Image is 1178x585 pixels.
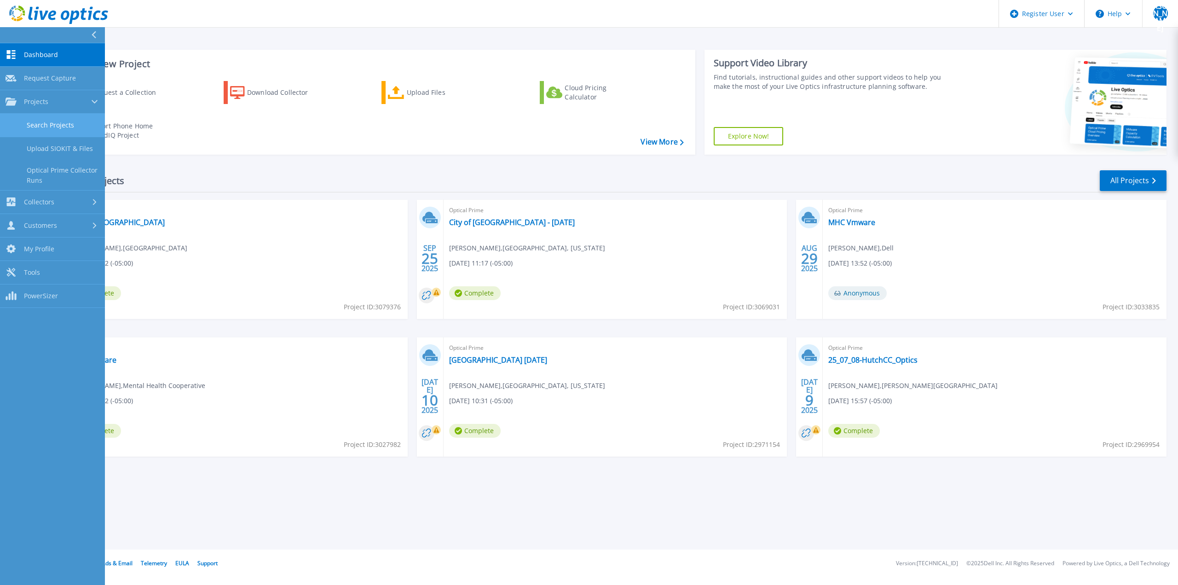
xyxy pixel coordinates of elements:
[197,559,218,567] a: Support
[65,59,683,69] h3: Start a New Project
[247,83,321,102] div: Download Collector
[24,245,54,253] span: My Profile
[449,243,605,253] span: [PERSON_NAME] , [GEOGRAPHIC_DATA], [US_STATE]
[449,218,575,227] a: City of [GEOGRAPHIC_DATA] - [DATE]
[828,381,998,391] span: [PERSON_NAME] , [PERSON_NAME][GEOGRAPHIC_DATA]
[449,355,547,365] a: [GEOGRAPHIC_DATA] [DATE]
[540,81,642,104] a: Cloud Pricing Calculator
[828,286,887,300] span: Anonymous
[828,258,892,268] span: [DATE] 13:52 (-05:00)
[24,292,58,300] span: PowerSizer
[141,559,167,567] a: Telemetry
[69,343,402,353] span: Optical Prime
[723,302,780,312] span: Project ID: 3069031
[449,396,513,406] span: [DATE] 10:31 (-05:00)
[24,98,48,106] span: Projects
[421,242,439,275] div: SEP 2025
[723,440,780,450] span: Project ID: 2971154
[1103,302,1160,312] span: Project ID: 3033835
[422,255,438,262] span: 25
[801,379,818,413] div: [DATE] 2025
[641,138,683,146] a: View More
[1100,170,1166,191] a: All Projects
[102,559,133,567] a: Ads & Email
[69,243,187,253] span: [PERSON_NAME] , [GEOGRAPHIC_DATA]
[224,81,326,104] a: Download Collector
[828,343,1161,353] span: Optical Prime
[449,286,501,300] span: Complete
[828,424,880,438] span: Complete
[421,379,439,413] div: [DATE] 2025
[422,396,438,404] span: 10
[966,561,1054,567] li: © 2025 Dell Inc. All Rights Reserved
[714,73,953,91] div: Find tutorials, instructional guides and other support videos to help you make the most of your L...
[828,205,1161,215] span: Optical Prime
[449,205,782,215] span: Optical Prime
[65,81,168,104] a: Request a Collection
[828,355,918,365] a: 25_07_08-HutchCC_Optics
[449,343,782,353] span: Optical Prime
[896,561,958,567] li: Version: [TECHNICAL_ID]
[805,396,814,404] span: 9
[24,268,40,277] span: Tools
[175,559,189,567] a: EULA
[828,396,892,406] span: [DATE] 15:57 (-05:00)
[69,218,165,227] a: WSSA-[GEOGRAPHIC_DATA]
[828,218,875,227] a: MHC Vmware
[1063,561,1170,567] li: Powered by Live Optics, a Dell Technology
[344,440,401,450] span: Project ID: 3027982
[24,198,54,206] span: Collectors
[801,242,818,275] div: AUG 2025
[69,205,402,215] span: Optical Prime
[24,221,57,230] span: Customers
[449,381,605,391] span: [PERSON_NAME] , [GEOGRAPHIC_DATA], [US_STATE]
[90,122,162,140] div: Import Phone Home CloudIQ Project
[381,81,484,104] a: Upload Files
[407,83,480,102] div: Upload Files
[24,51,58,59] span: Dashboard
[69,381,205,391] span: [PERSON_NAME] , Mental Health Cooperative
[24,74,76,82] span: Request Capture
[344,302,401,312] span: Project ID: 3079376
[565,83,638,102] div: Cloud Pricing Calculator
[449,424,501,438] span: Complete
[828,243,894,253] span: [PERSON_NAME] , Dell
[714,127,784,145] a: Explore Now!
[801,255,818,262] span: 29
[92,83,165,102] div: Request a Collection
[714,57,953,69] div: Support Video Library
[449,258,513,268] span: [DATE] 11:17 (-05:00)
[1103,440,1160,450] span: Project ID: 2969954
